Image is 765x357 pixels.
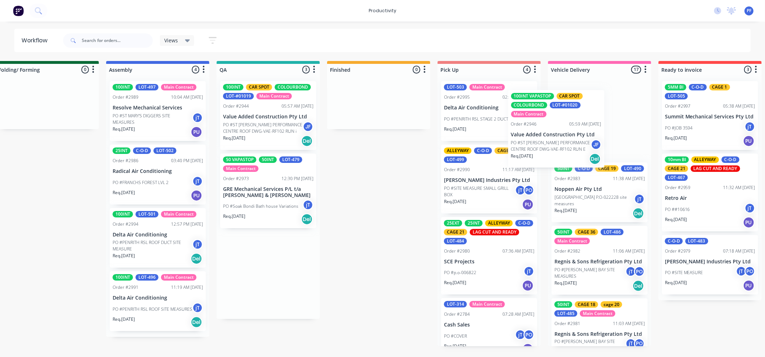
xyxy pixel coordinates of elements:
div: Workflow [22,36,51,45]
span: Views [164,37,178,44]
div: productivity [365,5,400,16]
img: Factory [13,5,24,16]
input: Search for orders... [82,33,153,48]
span: PF [747,8,751,14]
